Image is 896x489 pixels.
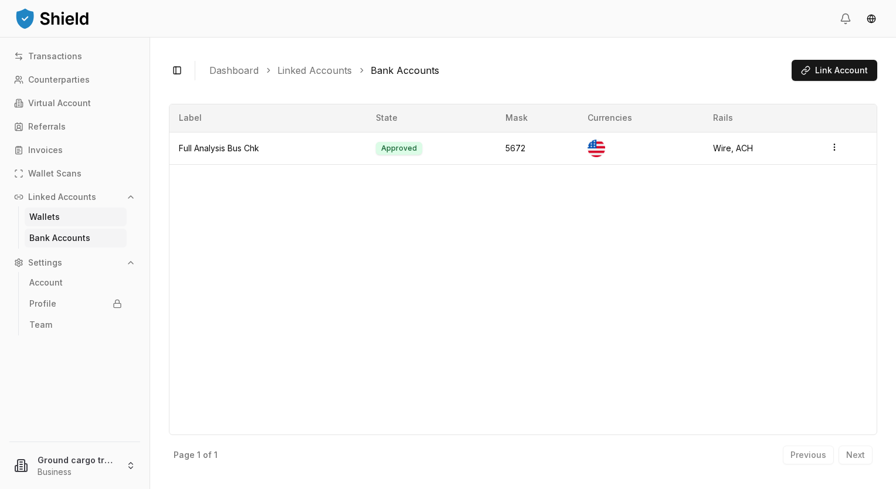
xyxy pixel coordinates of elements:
p: Account [29,279,63,287]
button: Settings [9,253,140,272]
td: Full Analysis Bus Chk [169,133,366,165]
button: Linked Accounts [9,188,140,206]
button: Link Account [792,60,877,81]
p: Counterparties [28,76,90,84]
a: Team [25,315,127,334]
p: Wallets [29,213,60,221]
a: Dashboard [209,63,259,77]
th: Currencies [578,104,704,133]
a: Transactions [9,47,140,66]
a: Wallets [25,208,127,226]
p: Business [38,466,117,478]
th: Rails [704,104,820,133]
p: Ground cargo transportation Inc [38,454,117,466]
th: State [366,104,496,133]
a: Bank Accounts [25,229,127,247]
p: Wallet Scans [28,169,82,178]
a: Linked Accounts [277,63,352,77]
button: Ground cargo transportation IncBusiness [5,447,145,484]
span: Link Account [815,64,868,76]
a: Wallet Scans [9,164,140,183]
th: Label [169,104,366,133]
a: Counterparties [9,70,140,89]
th: Mask [496,104,578,133]
a: Profile [25,294,127,313]
p: Transactions [28,52,82,60]
p: Linked Accounts [28,193,96,201]
p: Referrals [28,123,66,131]
p: Page [174,451,195,459]
a: Virtual Account [9,94,140,113]
a: Referrals [9,117,140,136]
img: ShieldPay Logo [14,6,90,30]
p: Invoices [28,146,63,154]
td: 5672 [496,133,578,165]
p: Bank Accounts [29,234,90,242]
nav: breadcrumb [209,63,782,77]
p: Profile [29,300,56,308]
a: Invoices [9,141,140,159]
p: Team [29,321,52,329]
a: Account [25,273,127,292]
p: of [203,451,212,459]
a: Bank Accounts [371,63,439,77]
p: 1 [197,451,201,459]
p: 1 [214,451,218,459]
p: Virtual Account [28,99,91,107]
p: Settings [28,259,62,267]
img: US Dollar [588,140,605,157]
div: Wire, ACH [713,142,811,154]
